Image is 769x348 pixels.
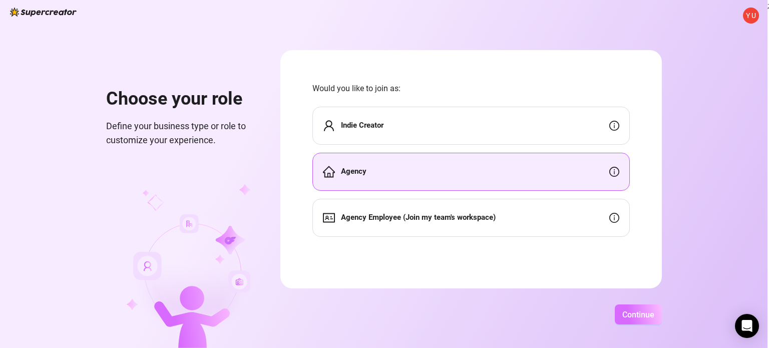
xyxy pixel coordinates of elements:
[609,167,619,177] span: info-circle
[615,304,662,324] button: Continue
[609,121,619,131] span: info-circle
[106,88,256,110] h1: Choose your role
[106,119,256,148] span: Define your business type or role to customize your experience.
[622,310,654,319] span: Continue
[609,213,619,223] span: info-circle
[323,120,335,132] span: user
[323,166,335,178] span: home
[735,314,759,338] div: Open Intercom Messenger
[746,10,756,21] span: Y U
[341,213,496,222] strong: Agency Employee (Join my team's workspace)
[341,167,366,176] strong: Agency
[341,121,383,130] strong: Indie Creator
[312,82,630,95] span: Would you like to join as:
[10,8,77,17] img: logo
[323,212,335,224] span: idcard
